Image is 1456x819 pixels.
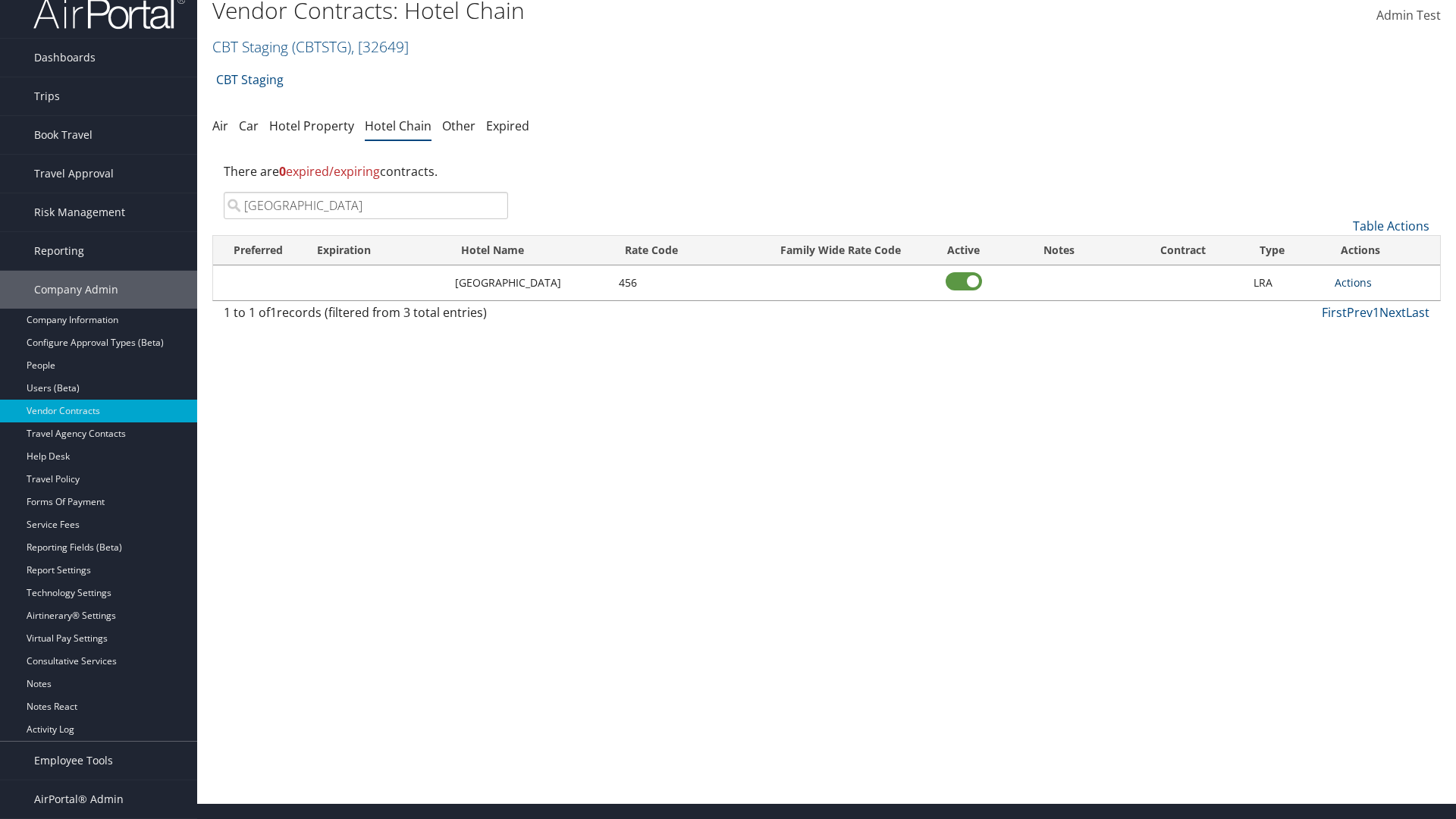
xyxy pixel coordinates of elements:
a: Last [1406,304,1429,321]
td: 456 [611,265,754,300]
a: 1 [1373,304,1379,321]
th: Actions [1327,236,1440,265]
a: Other [442,118,475,134]
span: Risk Management [34,193,125,231]
th: Rate Code: activate to sort column ascending [611,236,754,265]
span: Travel Approval [34,155,114,193]
th: Type: activate to sort column ascending [1246,236,1327,265]
span: Company Admin [34,271,118,309]
div: There are contracts. [212,151,1441,192]
a: Prev [1347,304,1373,321]
th: Family Wide Rate Code: activate to sort column ascending [754,236,928,265]
span: expired/expiring [279,163,380,180]
a: Air [212,118,228,134]
td: [GEOGRAPHIC_DATA] [447,265,611,300]
div: 1 to 1 of records (filtered from 3 total entries) [224,303,508,329]
th: Expiration: activate to sort column ascending [303,236,447,265]
a: CBT Staging [216,64,284,95]
span: Dashboards [34,39,96,77]
span: Book Travel [34,116,93,154]
a: Car [239,118,259,134]
a: CBT Staging [212,36,409,57]
a: Actions [1335,275,1372,290]
span: Admin Test [1376,7,1441,24]
th: Hotel Name: activate to sort column ascending [447,236,611,265]
a: Hotel Chain [365,118,431,134]
th: Preferred: activate to sort column ascending [213,236,303,265]
span: 1 [270,304,277,321]
a: Next [1379,304,1406,321]
th: Notes: activate to sort column ascending [999,236,1119,265]
span: Reporting [34,232,84,270]
span: ( CBTSTG ) [292,36,351,57]
span: Employee Tools [34,742,113,780]
span: Trips [34,77,60,115]
th: Active: activate to sort column ascending [928,236,999,265]
th: Contract: activate to sort column ascending [1119,236,1245,265]
a: Expired [486,118,529,134]
input: Search [224,192,508,219]
span: AirPortal® Admin [34,780,124,818]
a: First [1322,304,1347,321]
a: Hotel Property [269,118,354,134]
a: Table Actions [1353,218,1429,234]
span: , [ 32649 ] [351,36,409,57]
strong: 0 [279,163,286,180]
td: LRA [1246,265,1327,300]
